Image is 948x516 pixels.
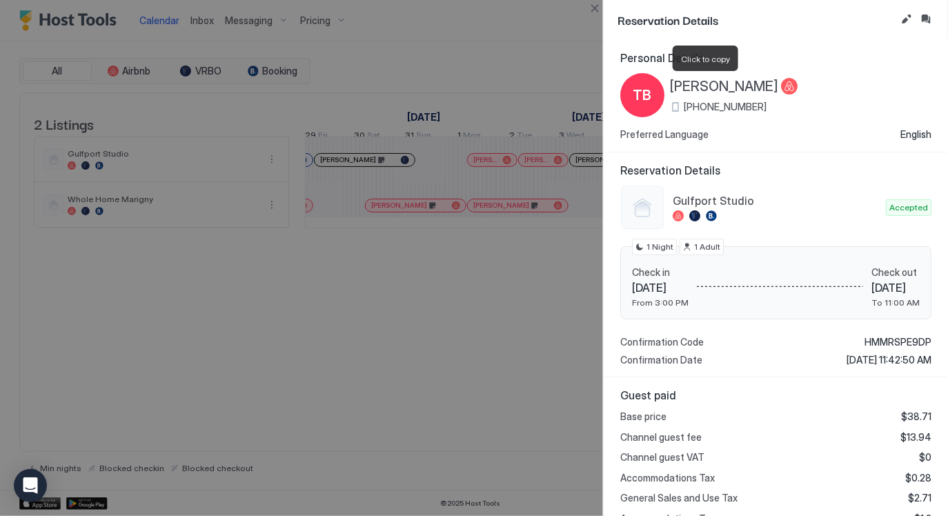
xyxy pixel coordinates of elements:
[865,336,931,348] span: HMMRSPE9DP
[871,281,920,295] span: [DATE]
[620,410,666,423] span: Base price
[900,128,931,141] span: English
[620,492,738,504] span: General Sales and Use Tax
[673,194,880,208] span: Gulfport Studio
[919,451,931,464] span: $0
[632,266,689,279] span: Check in
[871,266,920,279] span: Check out
[898,11,915,28] button: Edit reservation
[633,85,652,106] span: TB
[684,101,767,113] span: [PHONE_NUMBER]
[620,128,709,141] span: Preferred Language
[918,11,934,28] button: Inbox
[681,54,730,64] span: Click to copy
[694,241,720,253] span: 1 Adult
[620,431,702,444] span: Channel guest fee
[620,354,702,366] span: Confirmation Date
[847,354,931,366] span: [DATE] 11:42:50 AM
[905,472,931,484] span: $0.28
[620,451,704,464] span: Channel guest VAT
[618,11,896,28] span: Reservation Details
[620,388,931,402] span: Guest paid
[620,472,715,484] span: Accommodations Tax
[14,469,47,502] div: Open Intercom Messenger
[632,281,689,295] span: [DATE]
[900,431,931,444] span: $13.94
[632,297,689,308] span: From 3:00 PM
[871,297,920,308] span: To 11:00 AM
[646,241,673,253] span: 1 Night
[901,410,931,423] span: $38.71
[908,492,931,504] span: $2.71
[620,163,931,177] span: Reservation Details
[889,201,928,214] span: Accepted
[670,78,778,95] span: [PERSON_NAME]
[620,336,704,348] span: Confirmation Code
[620,51,931,65] span: Personal Details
